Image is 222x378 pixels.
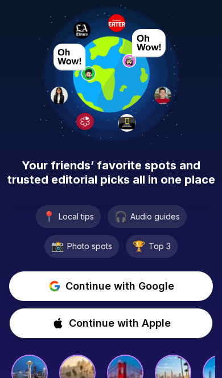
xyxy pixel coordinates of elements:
[9,271,213,301] button: Continue with Google
[51,87,68,104] img: User
[76,113,93,130] img: Michelin logo
[65,278,174,294] span: Continue with Google
[67,241,112,252] span: Photo spots
[118,114,135,131] img: National Geographic logo
[154,87,171,104] img: Jin
[114,209,127,225] span: 🎧
[130,211,180,222] span: Audio guides
[73,22,91,39] img: LA Times logo
[108,14,125,31] img: Eater logo
[59,211,94,222] span: Local tips
[149,241,171,252] span: Top 3
[43,209,55,225] span: 📍
[122,29,166,68] img: User avatar
[51,238,64,254] span: 📸
[133,238,145,254] span: 🏆
[54,43,97,82] img: User avatar
[9,308,213,339] button: Continue with Apple
[69,315,171,331] span: Continue with Apple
